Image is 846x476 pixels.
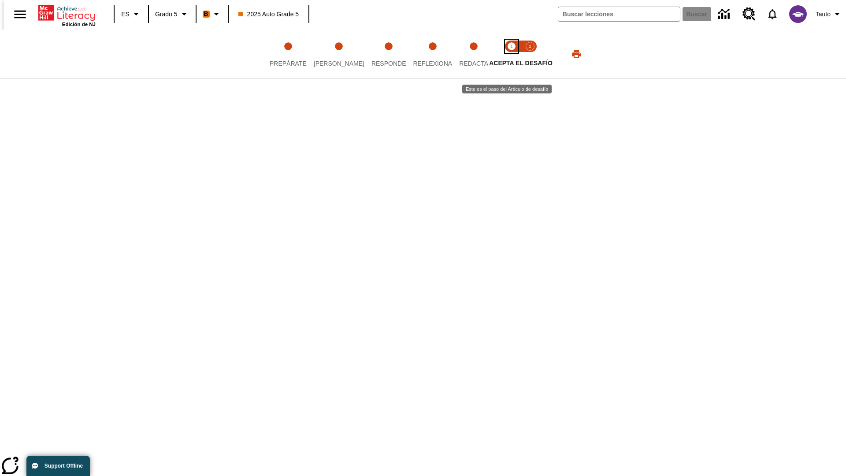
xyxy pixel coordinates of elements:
[155,10,178,19] span: Grado 5
[152,6,193,22] button: Grado: Grado 5, Elige un grado
[499,30,524,78] button: Acepta el desafío lee step 1 of 2
[413,60,452,67] span: Reflexiona
[38,3,96,27] div: Portada
[562,46,590,62] button: Imprimir
[816,10,831,19] span: Tauto
[26,456,90,476] button: Support Offline
[45,463,83,469] span: Support Offline
[62,22,96,27] span: Edición de NJ
[784,3,812,26] button: Escoja un nuevo avatar
[452,30,495,78] button: Redacta step 5 of 5
[117,6,145,22] button: Lenguaje: ES, Selecciona un idioma
[263,30,314,78] button: Prepárate step 1 of 5
[199,6,225,22] button: Boost El color de la clase es anaranjado. Cambiar el color de la clase.
[789,5,807,23] img: avatar image
[204,8,208,19] span: B
[459,60,488,67] span: Redacta
[558,7,680,21] input: Buscar campo
[812,6,846,22] button: Perfil/Configuración
[737,2,761,26] a: Centro de recursos, Se abrirá en una pestaña nueva.
[529,44,531,48] text: 2
[462,85,552,93] div: Este es el paso del Artículo de desafío
[314,60,364,67] span: [PERSON_NAME]
[371,60,406,67] span: Responde
[713,2,737,26] a: Centro de información
[489,59,553,67] span: ACEPTA EL DESAFÍO
[270,60,307,67] span: Prepárate
[510,44,512,48] text: 1
[406,30,459,78] button: Reflexiona step 4 of 5
[238,10,299,19] span: 2025 Auto Grade 5
[761,3,784,26] a: Notificaciones
[517,30,543,78] button: Acepta el desafío contesta step 2 of 2
[121,10,130,19] span: ES
[364,30,413,78] button: Responde step 3 of 5
[307,30,371,78] button: Lee step 2 of 5
[7,1,33,27] button: Abrir el menú lateral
